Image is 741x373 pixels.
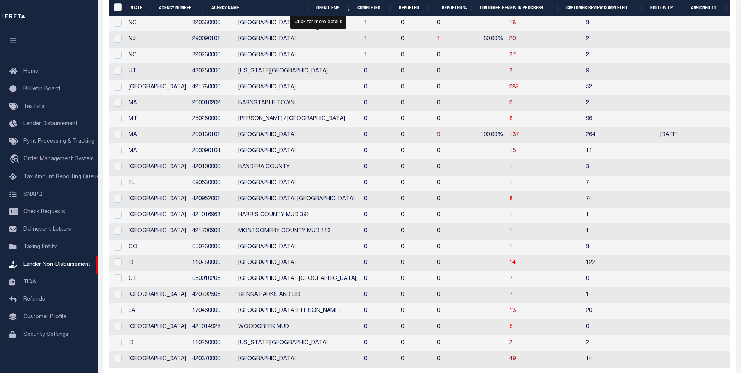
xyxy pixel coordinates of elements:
[434,111,468,127] td: 0
[509,180,512,186] a: 1
[23,314,66,320] span: Customer Profile
[398,351,434,368] td: 0
[9,154,22,165] i: travel_explore
[361,208,398,224] td: 0
[125,111,189,127] td: MT
[434,255,468,271] td: 0
[434,96,468,112] td: 0
[125,303,189,319] td: LA
[189,64,236,80] td: 430250000
[361,111,398,127] td: 0
[189,319,236,335] td: 421014925
[509,292,512,298] span: 7
[398,16,434,32] td: 0
[509,340,512,346] a: 2
[189,271,236,287] td: 060010206
[125,176,189,192] td: FL
[468,127,507,143] td: 100.00%
[657,127,693,143] td: [DATE]
[509,356,516,362] a: 49
[23,104,45,109] span: Tax Bills
[398,192,434,208] td: 0
[468,32,507,48] td: 50.00%
[434,319,468,335] td: 0
[434,160,468,176] td: 0
[361,240,398,256] td: 0
[509,196,512,202] a: 8
[398,208,434,224] td: 0
[509,260,516,265] a: 14
[434,287,468,303] td: 0
[583,127,657,143] td: 264
[509,148,516,154] a: 15
[125,160,189,176] td: [GEOGRAPHIC_DATA]
[361,143,398,160] td: 0
[583,287,657,303] td: 1
[583,80,657,96] td: 52
[361,160,398,176] td: 0
[23,262,91,267] span: Lender Non-Disbursement
[235,127,361,143] td: [GEOGRAPHIC_DATA]
[361,64,398,80] td: 0
[361,80,398,96] td: 0
[125,335,189,351] td: ID
[235,48,361,64] td: [GEOGRAPHIC_DATA]
[398,80,434,96] td: 0
[189,16,236,32] td: 320360000
[583,192,657,208] td: 74
[235,160,361,176] td: BANDERA COUNTY
[361,335,398,351] td: 0
[398,287,434,303] td: 0
[189,111,236,127] td: 250250000
[509,84,519,90] span: 282
[509,308,516,314] span: 13
[189,303,236,319] td: 170460000
[235,80,361,96] td: [GEOGRAPHIC_DATA]
[509,116,512,122] a: 8
[398,240,434,256] td: 0
[434,224,468,240] td: 0
[509,164,512,170] a: 1
[235,111,361,127] td: [PERSON_NAME] / [GEOGRAPHIC_DATA]
[509,100,512,106] a: 2
[364,52,367,58] a: 1
[509,244,512,250] span: 1
[583,224,657,240] td: 1
[434,64,468,80] td: 0
[235,271,361,287] td: [GEOGRAPHIC_DATA] ([GEOGRAPHIC_DATA])
[189,127,236,143] td: 200130101
[189,287,236,303] td: 420792506
[23,174,100,180] span: Tax Amount Reporting Queue
[509,212,512,218] a: 1
[509,68,512,74] a: 3
[235,335,361,351] td: [US_STATE][GEOGRAPHIC_DATA]
[398,255,434,271] td: 0
[189,48,236,64] td: 320260000
[509,52,516,58] span: 37
[125,64,189,80] td: UT
[583,240,657,256] td: 3
[361,319,398,335] td: 0
[189,224,236,240] td: 421700903
[235,240,361,256] td: [GEOGRAPHIC_DATA]
[23,86,60,92] span: Bulletin Board
[398,224,434,240] td: 0
[434,208,468,224] td: 0
[583,271,657,287] td: 0
[434,351,468,368] td: 0
[583,303,657,319] td: 20
[125,351,189,368] td: [GEOGRAPHIC_DATA]
[189,176,236,192] td: 090530000
[361,271,398,287] td: 0
[361,176,398,192] td: 0
[583,16,657,32] td: 3
[434,271,468,287] td: 0
[398,111,434,127] td: 0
